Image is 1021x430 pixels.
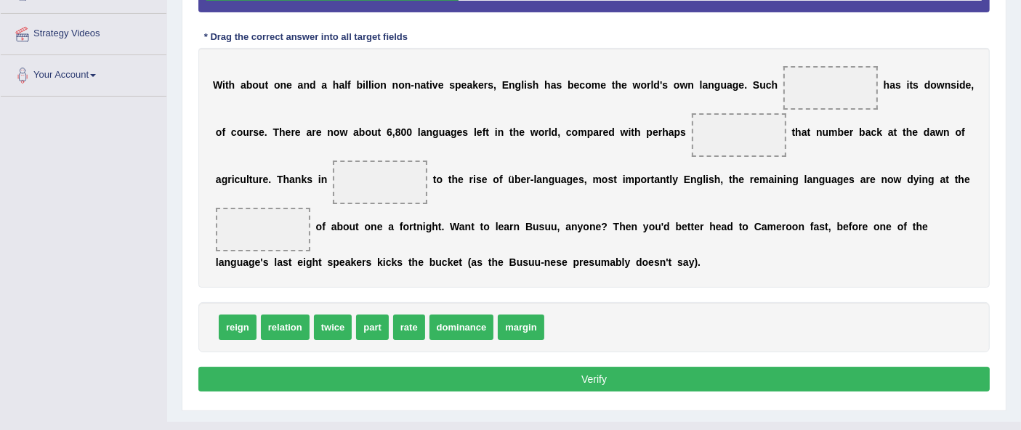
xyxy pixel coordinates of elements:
b: a [669,126,674,138]
b: g [819,174,826,185]
b: e [738,79,744,91]
b: a [593,126,599,138]
b: t [894,126,897,138]
b: l [703,174,706,185]
b: y [672,174,678,185]
b: o [237,126,243,138]
b: n [708,79,714,91]
b: o [641,79,647,91]
b: , [392,126,395,138]
b: , [720,174,723,185]
b: f [961,126,965,138]
div: * Drag the correct answer into all target fields [198,31,413,44]
b: h [616,79,622,91]
b: , [584,174,587,185]
b: m [578,126,586,138]
b: i [706,174,709,185]
b: h [333,79,339,91]
b: c [579,79,585,91]
b: T [277,174,283,185]
b: n [812,174,819,185]
b: - [411,79,414,91]
b: n [816,126,823,138]
b: e [316,126,322,138]
b: l [521,79,524,91]
b: d [552,126,558,138]
b: e [574,79,580,91]
b: a [307,126,312,138]
b: n [321,174,328,185]
b: p [634,174,641,185]
b: t [485,126,489,138]
b: E [684,174,690,185]
b: i [774,174,777,185]
b: 8 [395,126,401,138]
b: g [567,174,573,185]
b: a [769,174,775,185]
b: u [823,126,829,138]
b: e [458,174,464,185]
b: k [301,174,307,185]
b: o [538,126,545,138]
b: r [647,79,650,91]
b: r [750,174,754,185]
b: m [592,174,601,185]
b: u [259,79,265,91]
b: g [792,174,799,185]
b: e [844,126,850,138]
b: e [603,126,609,138]
b: u [826,174,832,185]
b: t [651,174,655,185]
b: u [759,79,766,91]
b: d [959,79,966,91]
b: n [405,79,411,91]
b: p [455,79,461,91]
b: n [786,174,793,185]
b: i [371,79,374,91]
b: o [930,79,937,91]
b: u [240,174,246,185]
b: w [935,126,943,138]
b: s [951,79,956,91]
b: , [493,79,496,91]
b: e [259,126,265,138]
b: w [621,126,629,138]
b: e [438,79,444,91]
b: e [912,126,918,138]
b: n [687,79,694,91]
span: Drop target [333,161,427,204]
b: h [229,79,235,91]
b: p [674,126,681,138]
b: ' [660,79,662,91]
b: i [363,79,366,91]
b: e [519,126,525,138]
b: g [714,79,721,91]
b: a [339,79,344,91]
b: a [889,79,895,91]
b: h [544,79,551,91]
b: r [544,126,548,138]
b: h [733,174,739,185]
b: t [612,79,616,91]
b: h [634,126,641,138]
b: r [249,126,253,138]
b: o [274,79,281,91]
b: r [658,126,662,138]
b: b [838,126,844,138]
b: a [802,126,807,138]
b: o [674,79,680,91]
b: t [265,79,268,91]
b: a [888,126,894,138]
b: t [225,79,229,91]
b: e [653,126,658,138]
b: . [265,126,267,138]
b: t [792,126,796,138]
b: b [359,126,366,138]
b: t [903,126,906,138]
b: t [613,174,617,185]
b: s [895,79,901,91]
b: r [647,174,650,185]
b: u [439,126,445,138]
b: i [232,174,235,185]
b: g [222,174,228,185]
